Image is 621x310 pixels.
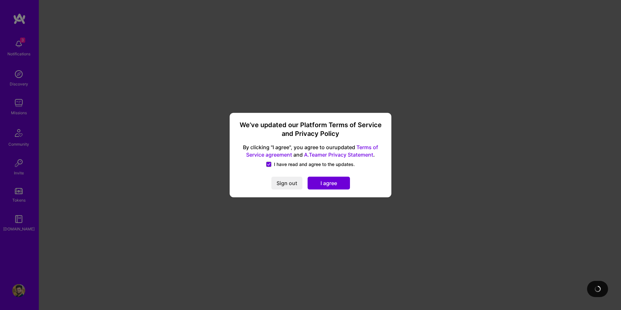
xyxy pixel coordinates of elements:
span: By clicking "I agree", you agree to our updated and . [237,144,384,159]
img: loading [594,286,601,292]
button: Sign out [271,176,302,189]
span: I have read and agree to the updates. [274,161,355,167]
a: Terms of Service agreement [246,144,378,158]
h3: We’ve updated our Platform Terms of Service and Privacy Policy [237,121,384,138]
a: A.Teamer Privacy Statement [304,151,373,158]
button: I agree [308,176,350,189]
